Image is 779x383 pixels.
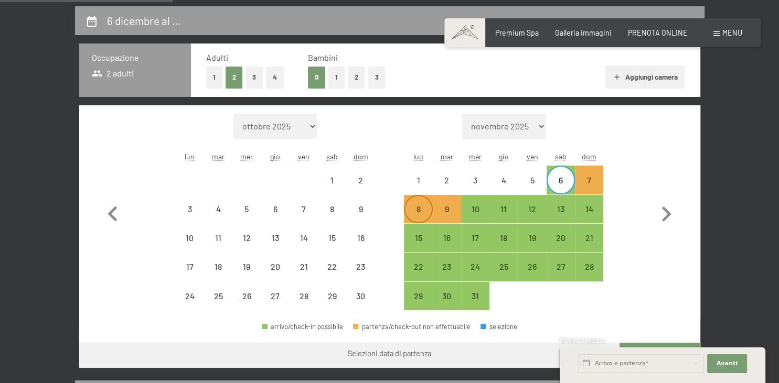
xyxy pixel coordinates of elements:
[346,195,375,223] div: Sun Nov 09 2025
[405,176,431,202] div: 1
[555,152,567,161] abbr: sabato
[262,234,289,260] div: 13
[547,166,575,194] div: Sat Dec 06 2025
[404,224,432,252] div: partenza/check-out possibile
[261,282,290,310] div: partenza/check-out non effettuabile
[290,282,318,310] div: Fri Nov 28 2025
[176,282,204,310] div: partenza/check-out non effettuabile
[404,195,432,223] div: partenza/check-out non è effettuabile, poiché non è stato raggiunto il soggiorno minimo richiesto
[354,152,368,161] abbr: domenica
[261,195,290,223] div: partenza/check-out non effettuabile
[347,234,374,260] div: 16
[575,253,603,281] div: Sun Dec 28 2025
[319,234,345,260] div: 15
[290,195,318,223] div: Fri Nov 07 2025
[490,262,517,289] div: 25
[319,176,345,202] div: 1
[519,205,545,231] div: 12
[204,195,232,223] div: Tue Nov 04 2025
[490,234,517,260] div: 18
[176,253,204,281] div: Mon Nov 17 2025
[527,152,538,161] abbr: venerdì
[291,262,317,289] div: 21
[318,224,346,252] div: Sat Nov 15 2025
[461,195,489,223] div: Wed Dec 10 2025
[346,253,375,281] div: Sun Nov 23 2025
[462,176,488,202] div: 3
[98,114,128,311] button: Mese precedente
[318,282,346,310] div: Sat Nov 29 2025
[404,166,432,194] div: partenza/check-out non effettuabile
[405,234,431,260] div: 15
[232,224,261,252] div: Wed Nov 12 2025
[489,195,518,223] div: partenza/check-out possibile
[328,67,345,88] button: 1
[433,166,461,194] div: partenza/check-out non effettuabile
[441,152,453,161] abbr: martedì
[461,253,489,281] div: Wed Dec 24 2025
[206,52,228,62] span: Adulti
[290,224,318,252] div: Fri Nov 14 2025
[261,253,290,281] div: Thu Nov 20 2025
[204,253,232,281] div: Tue Nov 18 2025
[605,65,685,89] button: Aggiungi camera
[490,176,517,202] div: 4
[555,28,612,37] a: Galleria immagini
[177,262,203,289] div: 17
[261,195,290,223] div: Thu Nov 06 2025
[176,195,204,223] div: partenza/check-out non effettuabile
[346,195,375,223] div: partenza/check-out non effettuabile
[519,262,545,289] div: 26
[232,253,261,281] div: Wed Nov 19 2025
[240,152,253,161] abbr: mercoledì
[353,323,471,330] div: partenza/check-out non effettuabile
[433,253,461,281] div: Tue Dec 23 2025
[434,292,460,318] div: 30
[547,253,575,281] div: partenza/check-out possibile
[707,354,747,373] button: Avanti
[318,253,346,281] div: Sat Nov 22 2025
[298,152,310,161] abbr: venerdì
[346,253,375,281] div: partenza/check-out non effettuabile
[204,253,232,281] div: partenza/check-out non effettuabile
[262,205,289,231] div: 6
[433,282,461,310] div: Tue Dec 30 2025
[651,114,681,311] button: Mese successivo
[575,224,603,252] div: partenza/check-out possibile
[348,67,365,88] button: 2
[319,205,345,231] div: 8
[347,262,374,289] div: 23
[346,282,375,310] div: Sun Nov 30 2025
[261,224,290,252] div: partenza/check-out non effettuabile
[433,224,461,252] div: Tue Dec 16 2025
[204,282,232,310] div: Tue Nov 25 2025
[548,176,574,202] div: 6
[462,292,488,318] div: 31
[519,234,545,260] div: 19
[547,224,575,252] div: partenza/check-out possibile
[489,166,518,194] div: partenza/check-out non effettuabile
[518,166,546,194] div: partenza/check-out non effettuabile
[308,52,338,62] span: Bambini
[518,224,546,252] div: Fri Dec 19 2025
[582,152,596,161] abbr: domenica
[434,262,460,289] div: 23
[433,224,461,252] div: partenza/check-out possibile
[204,224,232,252] div: Tue Nov 11 2025
[433,166,461,194] div: Tue Dec 02 2025
[318,195,346,223] div: Sat Nov 08 2025
[262,323,343,330] div: arrivo/check-in possibile
[404,253,432,281] div: Mon Dec 22 2025
[518,224,546,252] div: partenza/check-out possibile
[434,234,460,260] div: 16
[204,282,232,310] div: partenza/check-out non effettuabile
[575,166,603,194] div: partenza/check-out non è effettuabile, poiché non è stato raggiunto il soggiorno minimo richiesto
[404,282,432,310] div: partenza/check-out possibile
[232,282,261,310] div: Wed Nov 26 2025
[346,224,375,252] div: Sun Nov 16 2025
[405,205,431,231] div: 8
[575,224,603,252] div: Sun Dec 21 2025
[232,282,261,310] div: partenza/check-out non effettuabile
[291,292,317,318] div: 28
